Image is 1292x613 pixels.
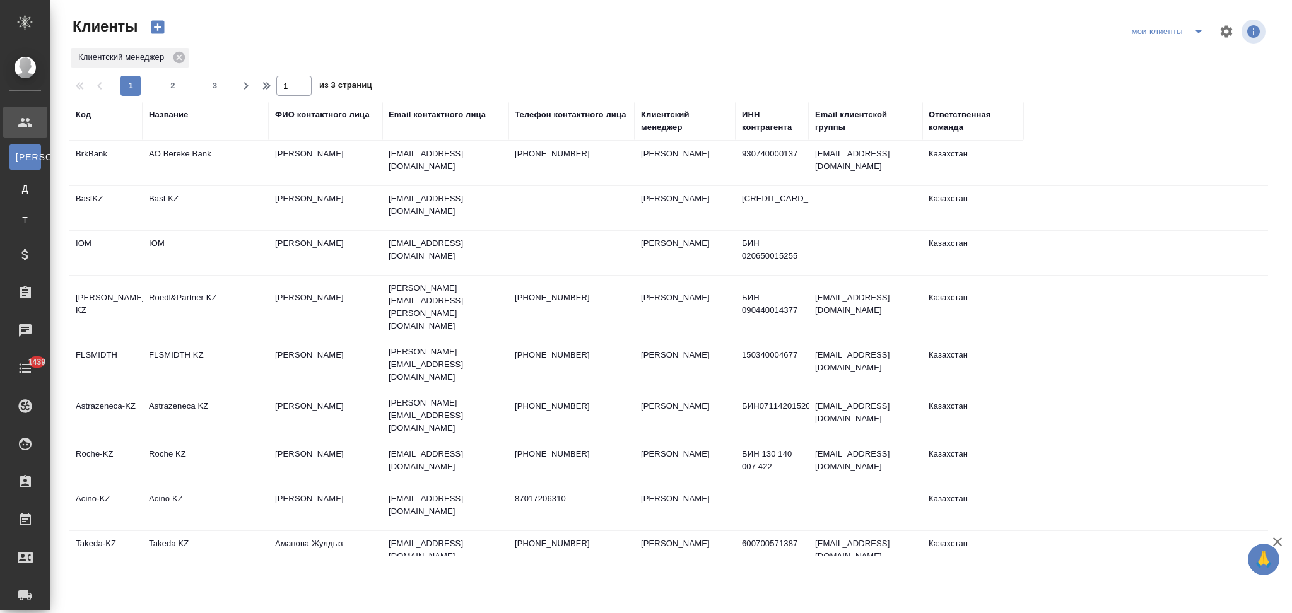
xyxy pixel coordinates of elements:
[143,285,269,329] td: Roedl&Partner KZ
[1128,21,1211,42] div: split button
[269,486,382,530] td: [PERSON_NAME]
[269,285,382,329] td: [PERSON_NAME]
[389,192,502,218] p: [EMAIL_ADDRESS][DOMAIN_NAME]
[275,108,370,121] div: ФИО контактного лица
[922,186,1023,230] td: Казахстан
[205,79,225,92] span: 3
[143,141,269,185] td: AO Bereke Bank
[635,441,736,486] td: [PERSON_NAME]
[922,394,1023,438] td: Казахстан
[515,537,628,550] p: [PHONE_NUMBER]
[143,486,269,530] td: Acino KZ
[16,151,35,163] span: [PERSON_NAME]
[809,342,922,387] td: [EMAIL_ADDRESS][DOMAIN_NAME]
[736,531,809,575] td: 600700571387
[922,486,1023,530] td: Казахстан
[69,186,143,230] td: BasfKZ
[742,108,802,134] div: ИНН контрагента
[736,231,809,275] td: БИН 020650015255
[736,285,809,329] td: БИН 090440014377
[205,76,225,96] button: 3
[69,342,143,387] td: FLSMIDTH
[149,108,188,121] div: Название
[143,531,269,575] td: Takeda KZ
[922,231,1023,275] td: Казахстан
[736,186,809,230] td: [CREDIT_CARD_NUMBER]
[69,16,138,37] span: Клиенты
[922,441,1023,486] td: Казахстан
[515,400,628,412] p: [PHONE_NUMBER]
[269,141,382,185] td: [PERSON_NAME]
[515,108,626,121] div: Телефон контактного лица
[269,231,382,275] td: [PERSON_NAME]
[9,176,41,201] a: Д
[69,486,143,530] td: Acino-KZ
[389,493,502,518] p: [EMAIL_ADDRESS][DOMAIN_NAME]
[635,186,736,230] td: [PERSON_NAME]
[736,394,809,438] td: БИН071142015205
[389,346,502,383] p: [PERSON_NAME][EMAIL_ADDRESS][DOMAIN_NAME]
[389,148,502,173] p: [EMAIL_ADDRESS][DOMAIN_NAME]
[3,353,47,384] a: 1439
[922,141,1023,185] td: Казахстан
[736,141,809,185] td: 930740000137
[635,285,736,329] td: [PERSON_NAME]
[1242,20,1268,44] span: Посмотреть информацию
[635,141,736,185] td: [PERSON_NAME]
[809,441,922,486] td: [EMAIL_ADDRESS][DOMAIN_NAME]
[929,108,1017,134] div: Ответственная команда
[143,342,269,387] td: FLSMIDTH KZ
[736,342,809,387] td: 150340004677
[69,285,143,329] td: [PERSON_NAME]-KZ
[9,144,41,170] a: [PERSON_NAME]
[809,531,922,575] td: [EMAIL_ADDRESS][DOMAIN_NAME]
[809,394,922,438] td: [EMAIL_ADDRESS][DOMAIN_NAME]
[9,207,41,233] a: Т
[736,441,809,486] td: БИН 130 140 007 422
[922,285,1023,329] td: Казахстан
[163,76,183,96] button: 2
[815,108,916,134] div: Email клиентской группы
[143,441,269,486] td: Roche KZ
[69,441,143,486] td: Roche-KZ
[635,486,736,530] td: [PERSON_NAME]
[389,448,502,473] p: [EMAIL_ADDRESS][DOMAIN_NAME]
[16,182,35,195] span: Д
[163,79,183,92] span: 2
[389,108,486,121] div: Email контактного лица
[635,231,736,275] td: [PERSON_NAME]
[269,441,382,486] td: [PERSON_NAME]
[76,108,91,121] div: Код
[389,282,502,332] p: [PERSON_NAME][EMAIL_ADDRESS][PERSON_NAME][DOMAIN_NAME]
[69,231,143,275] td: IOM
[922,342,1023,387] td: Казахстан
[515,448,628,460] p: [PHONE_NUMBER]
[389,537,502,563] p: [EMAIL_ADDRESS][DOMAIN_NAME]
[515,493,628,505] p: 87017206310
[635,342,736,387] td: [PERSON_NAME]
[922,531,1023,575] td: Казахстан
[1248,544,1279,575] button: 🙏
[143,16,173,38] button: Создать
[1253,546,1274,573] span: 🙏
[635,531,736,575] td: [PERSON_NAME]
[515,291,628,304] p: [PHONE_NUMBER]
[635,394,736,438] td: [PERSON_NAME]
[69,141,143,185] td: BrkBank
[71,48,189,68] div: Клиентский менеджер
[69,394,143,438] td: Astrazeneca-KZ
[143,186,269,230] td: Basf KZ
[269,394,382,438] td: [PERSON_NAME]
[16,214,35,226] span: Т
[269,186,382,230] td: [PERSON_NAME]
[515,349,628,361] p: [PHONE_NUMBER]
[641,108,729,134] div: Клиентский менеджер
[319,78,372,96] span: из 3 страниц
[78,51,168,64] p: Клиентский менеджер
[809,285,922,329] td: [EMAIL_ADDRESS][DOMAIN_NAME]
[21,356,53,368] span: 1439
[269,342,382,387] td: [PERSON_NAME]
[389,397,502,435] p: [PERSON_NAME][EMAIL_ADDRESS][DOMAIN_NAME]
[1211,16,1242,47] span: Настроить таблицу
[143,231,269,275] td: IOM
